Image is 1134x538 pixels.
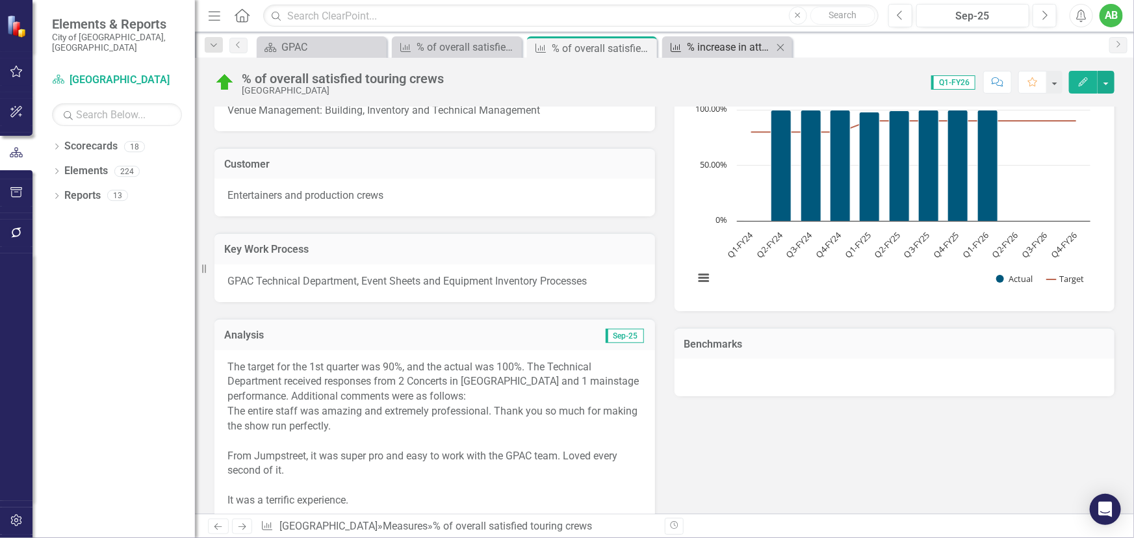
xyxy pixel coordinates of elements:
[242,71,444,86] div: % of overall satisfied touring crews
[1047,273,1085,284] button: Show Target
[281,39,383,55] div: GPAC
[829,10,857,20] span: Search
[801,110,821,221] path: Q3-FY24, 100. Actual.
[224,244,645,255] h3: Key Work Process
[279,520,378,532] a: [GEOGRAPHIC_DATA]
[227,449,642,479] div: From Jumpstreet, it was super pro and easy to work with the GPAC team. Loved every second of it.
[227,103,642,118] p: Venue Management: Building, Inventory and Technical Management
[960,229,990,260] text: Q1-FY26
[606,329,644,343] span: Sep-25
[918,110,938,221] path: Q3-FY25, 100. Actual.
[931,229,961,260] text: Q4-FY25
[433,520,592,532] div: % of overall satisfied touring crews
[214,72,235,93] img: On Target
[996,273,1033,284] button: Show Actual
[1090,494,1121,525] div: Open Intercom Messenger
[771,110,791,221] path: Q2-FY24, 100. Actual.
[889,110,909,221] path: Q2-FY25, 99. Actual.
[227,404,642,434] div: The entire staff was amazing and extremely professional. Thank you so much for making the show ru...
[64,164,108,179] a: Elements
[916,4,1030,27] button: Sep-25
[715,214,727,225] text: 0%
[947,110,968,221] path: Q4-FY25, 100. Actual.
[688,103,1102,298] div: Chart. Highcharts interactive chart.
[64,188,101,203] a: Reports
[724,229,755,260] text: Q1-FY24
[684,339,1105,350] h3: Benchmarks
[52,32,182,53] small: City of [GEOGRAPHIC_DATA], [GEOGRAPHIC_DATA]
[224,159,645,170] h3: Customer
[107,190,128,201] div: 13
[52,103,182,126] input: Search Below...
[783,229,814,260] text: Q3-FY24
[383,520,428,532] a: Measures
[227,493,642,508] div: It was a terrific experience.
[52,73,182,88] a: [GEOGRAPHIC_DATA]
[687,39,773,55] div: % increase in attendance for educational programs
[1048,229,1079,260] text: Q4-FY26
[688,103,1097,298] svg: Interactive chart
[859,112,879,221] path: Q1-FY25, 98. Actual.
[261,519,654,534] div: » »
[812,229,844,260] text: Q4-FY24
[114,166,140,177] div: 224
[901,229,931,260] text: Q3-FY25
[124,141,145,152] div: 18
[810,6,875,25] button: Search
[64,139,118,154] a: Scorecards
[227,274,642,289] p: GPAC Technical Department, Event Sheets and Equipment Inventory Processes
[700,159,727,170] text: 50.00%
[6,15,29,38] img: ClearPoint Strategy
[227,188,642,203] p: Entertainers and production crews
[417,39,519,55] div: % of overall satisfied educational participants
[977,110,998,221] path: Q1-FY26, 100. Actual.
[695,268,713,287] button: View chart menu, Chart
[1100,4,1123,27] button: AB
[260,39,383,55] a: GPAC
[224,329,435,341] h3: Analysis
[931,75,975,90] span: Q1-FY26
[695,103,727,114] text: 100.00%
[921,8,1025,24] div: Sep-25
[1019,229,1050,260] text: Q3-FY26
[754,229,785,260] text: Q2-FY24
[871,229,902,260] text: Q2-FY25
[242,86,444,96] div: [GEOGRAPHIC_DATA]
[52,16,182,32] span: Elements & Reports
[227,360,642,405] p: The target for the 1st quarter was 90%, and the actual was 100%. The Technical Department receive...
[552,40,654,57] div: % of overall satisfied touring crews
[665,39,773,55] a: % increase in attendance for educational programs
[263,5,878,27] input: Search ClearPoint...
[395,39,519,55] a: % of overall satisfied educational participants
[842,229,873,260] text: Q1-FY25
[830,110,850,221] path: Q4-FY24, 100. Actual.
[989,229,1020,260] text: Q2-FY26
